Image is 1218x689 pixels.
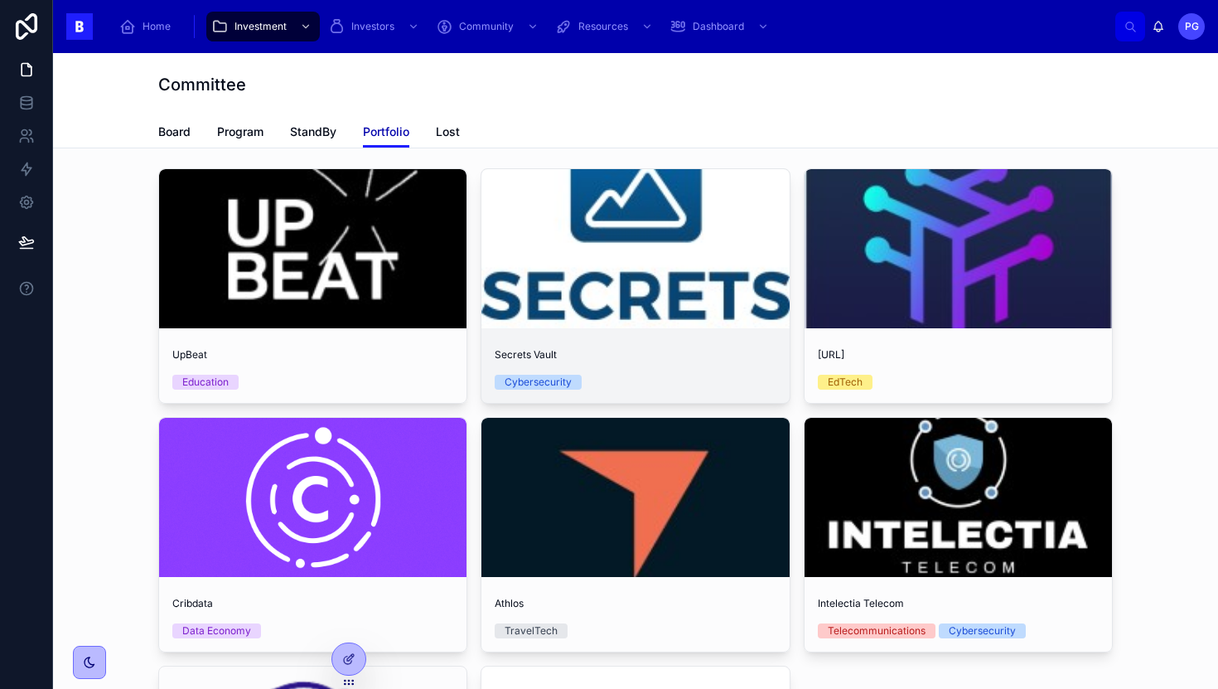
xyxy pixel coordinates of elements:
[431,12,547,41] a: Community
[828,623,926,638] div: Telecommunications
[805,169,1112,328] div: image.png
[363,117,409,148] a: Portfolio
[172,348,453,361] span: UpBeat
[828,375,863,390] div: EdTech
[818,597,1099,610] span: Intelectia Telecom
[495,348,776,361] span: Secrets Vault
[323,12,428,41] a: Investors
[459,20,514,33] span: Community
[217,117,263,150] a: Program
[949,623,1016,638] div: Cybersecurity
[234,20,287,33] span: Investment
[106,8,1115,45] div: scrollable content
[665,12,777,41] a: Dashboard
[436,117,460,150] a: Lost
[206,12,320,41] a: Investment
[693,20,744,33] span: Dashboard
[114,12,182,41] a: Home
[290,117,336,150] a: StandBy
[818,348,1099,361] span: [URL]
[159,169,466,328] div: image.png
[804,417,1113,653] a: Intelectia TelecomTelecommunicationsCybersecurity
[804,168,1113,404] a: [URL]EdTech
[182,623,251,638] div: Data Economy
[505,623,558,638] div: TravelTech
[550,12,661,41] a: Resources
[481,169,789,328] div: image.png
[158,117,191,150] a: Board
[217,124,263,140] span: Program
[158,168,467,404] a: UpBeatEducation
[805,418,1112,577] div: image.png
[481,417,790,653] a: AthlosTravelTech
[159,418,466,577] div: Cribdata.jpg
[363,124,409,140] span: Portfolio
[436,124,460,140] span: Lost
[158,417,467,653] a: CribdataData Economy
[158,73,246,96] h1: Committee
[481,168,790,404] a: Secrets VaultCybersecurity
[495,597,776,610] span: Athlos
[578,20,628,33] span: Resources
[172,597,453,610] span: Cribdata
[182,375,229,390] div: Education
[1185,20,1199,33] span: PG
[351,20,394,33] span: Investors
[505,375,572,390] div: Cybersecurity
[143,20,171,33] span: Home
[158,124,191,140] span: Board
[290,124,336,140] span: StandBy
[481,418,789,577] div: image.png
[66,13,93,40] img: App logo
